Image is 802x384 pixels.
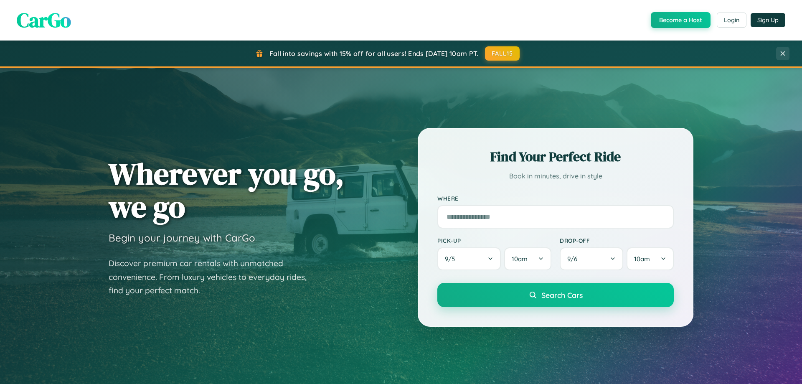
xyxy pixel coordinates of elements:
[437,247,501,270] button: 9/5
[17,6,71,34] span: CarGo
[541,290,583,300] span: Search Cars
[634,255,650,263] span: 10am
[560,237,674,244] label: Drop-off
[717,13,746,28] button: Login
[109,257,317,298] p: Discover premium car rentals with unmatched convenience. From luxury vehicles to everyday rides, ...
[751,13,785,27] button: Sign Up
[504,247,551,270] button: 10am
[445,255,459,263] span: 9 / 5
[109,231,255,244] h3: Begin your journey with CarGo
[109,157,344,223] h1: Wherever you go, we go
[512,255,528,263] span: 10am
[651,12,711,28] button: Become a Host
[437,237,551,244] label: Pick-up
[627,247,674,270] button: 10am
[567,255,581,263] span: 9 / 6
[269,49,479,58] span: Fall into savings with 15% off for all users! Ends [DATE] 10am PT.
[485,46,520,61] button: FALL15
[437,195,674,202] label: Where
[437,147,674,166] h2: Find Your Perfect Ride
[560,247,623,270] button: 9/6
[437,283,674,307] button: Search Cars
[437,170,674,182] p: Book in minutes, drive in style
